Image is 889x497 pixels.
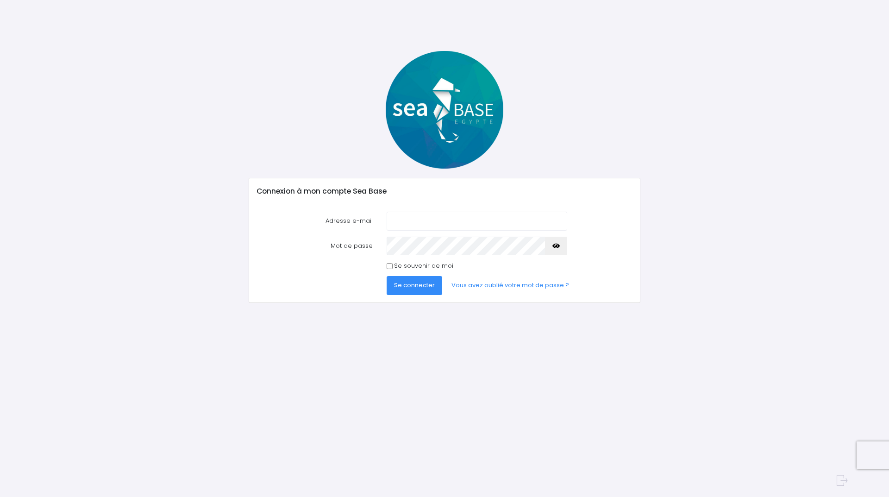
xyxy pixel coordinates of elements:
[394,261,453,271] label: Se souvenir de moi
[250,212,380,230] label: Adresse e-mail
[250,237,380,255] label: Mot de passe
[394,281,435,289] span: Se connecter
[249,178,639,204] div: Connexion à mon compte Sea Base
[387,276,442,295] button: Se connecter
[444,276,576,295] a: Vous avez oublié votre mot de passe ?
